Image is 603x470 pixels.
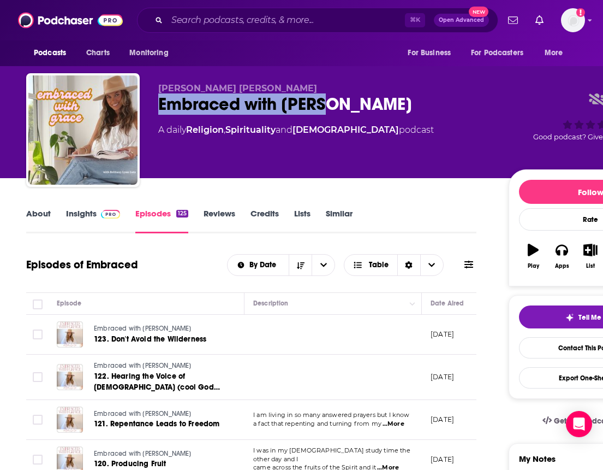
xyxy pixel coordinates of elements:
[326,208,353,233] a: Similar
[94,459,166,468] span: 120. Producing Fruit
[528,263,539,269] div: Play
[26,43,80,63] button: open menu
[312,255,335,275] button: open menu
[101,210,120,219] img: Podchaser Pro
[253,297,288,310] div: Description
[33,330,43,339] span: Toggle select row
[204,208,235,233] a: Reviews
[519,237,547,276] button: Play
[224,125,225,135] span: ,
[471,45,523,61] span: For Podcasters
[249,261,280,269] span: By Date
[566,411,592,437] div: Open Intercom Messenger
[94,449,207,459] a: Embraced with [PERSON_NAME]
[537,43,577,63] button: open menu
[228,261,289,269] button: open menu
[383,420,404,428] span: ...More
[504,11,522,30] a: Show notifications dropdown
[33,415,43,425] span: Toggle select row
[576,8,585,17] svg: Add a profile image
[344,254,444,276] button: Choose View
[586,263,595,269] div: List
[94,334,207,345] a: 123. Don't Avoid the Wilderness
[408,45,451,61] span: For Business
[94,419,219,430] a: 121. Repentance Leads to Freedom
[94,361,225,371] a: Embraced with [PERSON_NAME]
[292,125,399,135] a: [DEMOGRAPHIC_DATA]
[34,45,66,61] span: Podcasts
[186,125,224,135] a: Religion
[531,11,548,30] a: Show notifications dropdown
[135,208,188,233] a: Episodes125
[289,255,312,275] button: Sort Direction
[158,83,317,93] span: [PERSON_NAME] [PERSON_NAME]
[276,125,292,135] span: and
[547,237,576,276] button: Apps
[253,446,410,463] span: I was in my [DEMOGRAPHIC_DATA] study time the other day and I
[28,75,138,185] img: Embraced with Grace
[122,43,182,63] button: open menu
[66,208,120,233] a: InsightsPodchaser Pro
[469,7,488,17] span: New
[94,459,207,469] a: 120. Producing Fruit
[94,410,192,418] span: Embraced with [PERSON_NAME]
[94,419,219,428] span: 121. Repentance Leads to Freedom
[94,372,220,403] span: 122. Hearing the Voice of [DEMOGRAPHIC_DATA] (cool God story!)
[94,362,192,369] span: Embraced with [PERSON_NAME]
[129,45,168,61] span: Monitoring
[94,325,192,332] span: Embraced with [PERSON_NAME]
[94,334,206,344] span: 123. Don't Avoid the Wilderness
[94,450,192,457] span: Embraced with [PERSON_NAME]
[545,45,563,61] span: More
[79,43,116,63] a: Charts
[57,297,81,310] div: Episode
[555,263,569,269] div: Apps
[464,43,539,63] button: open menu
[137,8,498,33] div: Search podcasts, credits, & more...
[369,261,389,269] span: Table
[26,258,138,272] h1: Episodes of Embraced
[431,372,454,381] p: [DATE]
[26,208,51,233] a: About
[33,372,43,382] span: Toggle select row
[158,124,434,137] div: A daily podcast
[33,455,43,465] span: Toggle select row
[431,297,464,310] div: Date Aired
[225,125,276,135] a: Spirituality
[561,8,585,32] span: Logged in as shcarlos
[18,10,123,31] img: Podchaser - Follow, Share and Rate Podcasts
[400,43,464,63] button: open menu
[434,14,489,27] button: Open AdvancedNew
[405,13,425,27] span: ⌘ K
[86,45,110,61] span: Charts
[94,409,219,419] a: Embraced with [PERSON_NAME]
[176,210,188,218] div: 125
[167,11,405,29] input: Search podcasts, credits, & more...
[250,208,279,233] a: Credits
[406,297,419,310] button: Column Actions
[253,420,381,427] span: a fact that repenting and turning from my
[431,415,454,424] p: [DATE]
[227,254,336,276] h2: Choose List sort
[431,330,454,339] p: [DATE]
[397,255,420,275] div: Sort Direction
[94,371,225,393] a: 122. Hearing the Voice of [DEMOGRAPHIC_DATA] (cool God story!)
[439,17,484,23] span: Open Advanced
[431,455,454,464] p: [DATE]
[561,8,585,32] button: Show profile menu
[294,208,311,233] a: Lists
[253,411,410,419] span: I am living in so many answered prayers but I know
[561,8,585,32] img: User Profile
[94,324,207,334] a: Embraced with [PERSON_NAME]
[565,313,574,322] img: tell me why sparkle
